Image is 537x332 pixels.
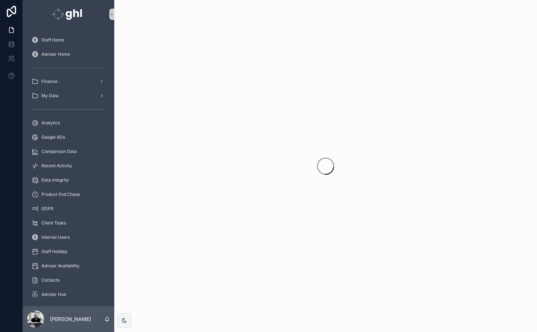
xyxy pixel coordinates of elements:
[41,306,73,312] span: Meet The Team
[27,188,110,201] a: Product End Chase
[27,259,110,272] a: Adviser Availability
[27,117,110,129] a: Analytics
[27,274,110,287] a: Contacts
[41,120,60,126] span: Analytics
[41,277,60,283] span: Contacts
[27,217,110,229] a: Client Tasks
[27,89,110,102] a: My Data
[41,206,54,212] span: GDPR
[27,245,110,258] a: Staff Holiday
[27,159,110,172] a: Recent Activity
[50,316,91,323] p: [PERSON_NAME]
[41,134,65,140] span: Google ADs
[41,263,80,269] span: Adviser Availability
[27,174,110,187] a: Data Integrity
[27,34,110,46] a: Staff Home
[27,145,110,158] a: Comparison Data
[41,177,69,183] span: Data Integrity
[41,192,80,197] span: Product End Chase
[27,131,110,144] a: Google ADs
[41,292,66,297] span: Adviser Hub
[23,29,114,306] div: scrollable content
[41,220,66,226] span: Client Tasks
[27,48,110,61] a: Adviser Home
[27,202,110,215] a: GDPR
[27,231,110,244] a: Internal Users
[41,93,59,99] span: My Data
[41,249,67,254] span: Staff Holiday
[41,234,70,240] span: Internal Users
[27,302,110,315] a: Meet The Team
[27,75,110,88] a: Finance
[52,9,84,20] img: App logo
[41,37,64,43] span: Staff Home
[41,163,72,169] span: Recent Activity
[41,149,77,154] span: Comparison Data
[27,288,110,301] a: Adviser Hub
[41,79,57,84] span: Finance
[41,51,70,57] span: Adviser Home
